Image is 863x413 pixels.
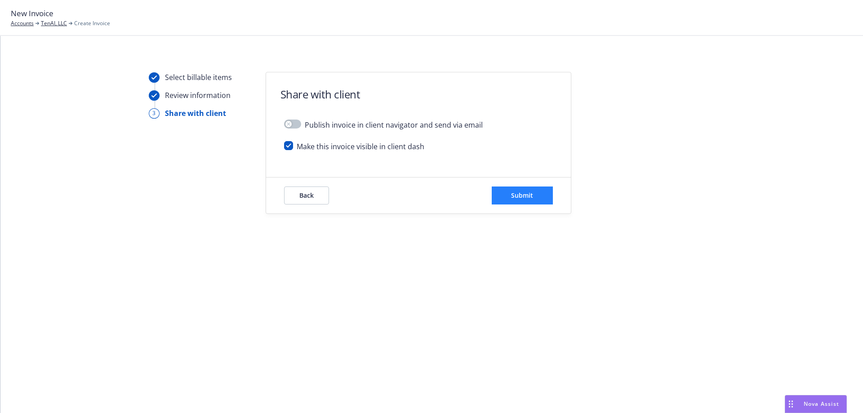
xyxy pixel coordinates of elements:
[297,141,424,152] span: Make this invoice visible in client dash
[74,19,110,27] span: Create Invoice
[165,72,232,83] div: Select billable items
[492,187,553,204] button: Submit
[11,8,53,19] span: New Invoice
[305,120,483,130] span: Publish invoice in client navigator and send via email
[284,187,329,204] button: Back
[165,108,226,119] div: Share with client
[785,395,847,413] button: Nova Assist
[511,191,533,200] span: Submit
[280,87,360,102] h1: Share with client
[804,400,839,408] span: Nova Assist
[165,90,231,101] div: Review information
[11,19,34,27] a: Accounts
[785,395,796,413] div: Drag to move
[149,108,160,119] div: 3
[299,191,314,200] span: Back
[41,19,67,27] a: TenAI, LLC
